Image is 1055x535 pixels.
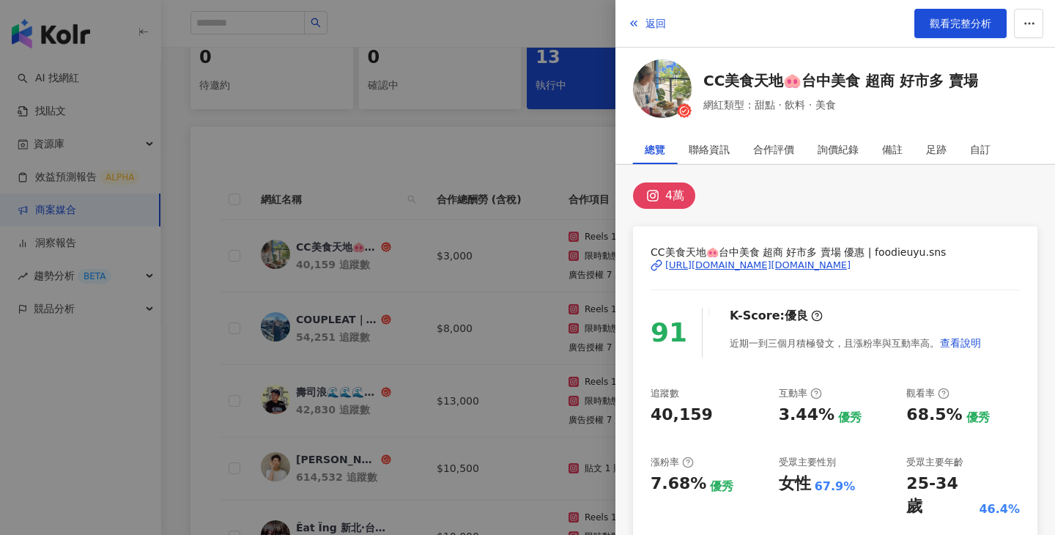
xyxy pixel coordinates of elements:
div: 優秀 [838,410,862,426]
span: 網紅類型：甜點 · 飲料 · 美食 [703,97,978,113]
span: 觀看完整分析 [930,18,991,29]
div: 足跡 [926,135,947,164]
div: 備註 [882,135,903,164]
div: 合作評價 [753,135,794,164]
div: 聯絡資訊 [689,135,730,164]
a: 觀看完整分析 [914,9,1007,38]
a: CC美食天地🐽台中美食 超商 好市多 賣場 [703,70,978,91]
div: 優良 [785,308,808,324]
div: K-Score : [730,308,823,324]
span: 返回 [645,18,666,29]
span: 查看說明 [940,337,981,349]
div: 25-34 歲 [906,473,975,518]
div: 女性 [779,473,811,495]
div: 互動率 [779,387,822,400]
div: 觀看率 [906,387,949,400]
span: CC美食天地🐽台中美食 超商 好市多 賣場 優惠 | foodieuyu.sns [651,244,1020,260]
div: 4萬 [665,185,684,206]
button: 查看說明 [939,328,982,358]
a: [URL][DOMAIN_NAME][DOMAIN_NAME] [651,259,1020,272]
div: 漲粉率 [651,456,694,469]
button: 4萬 [633,182,695,209]
button: 返回 [627,9,667,38]
div: 91 [651,312,687,354]
div: 7.68% [651,473,706,495]
div: 自訂 [970,135,991,164]
div: 46.4% [979,501,1020,517]
div: 追蹤數 [651,387,679,400]
div: 受眾主要性別 [779,456,836,469]
a: KOL Avatar [633,59,692,123]
div: 優秀 [710,479,733,495]
div: 詢價紀錄 [818,135,859,164]
img: KOL Avatar [633,59,692,118]
div: [URL][DOMAIN_NAME][DOMAIN_NAME] [665,259,851,272]
div: 68.5% [906,404,962,427]
div: 3.44% [779,404,834,427]
div: 優秀 [966,410,990,426]
div: 67.9% [815,479,856,495]
div: 總覽 [645,135,665,164]
div: 受眾主要年齡 [906,456,963,469]
div: 40,159 [651,404,713,427]
div: 近期一到三個月積極發文，且漲粉率與互動率高。 [730,328,982,358]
